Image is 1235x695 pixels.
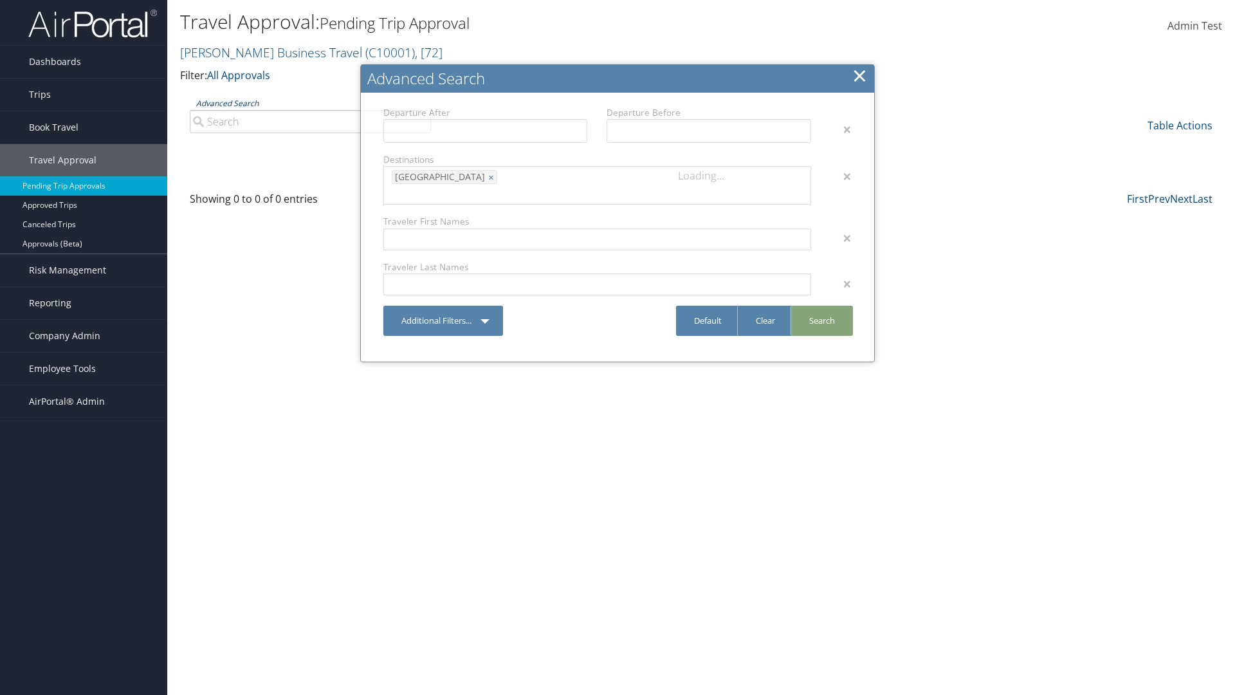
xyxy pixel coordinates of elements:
[821,276,861,292] div: ×
[29,79,51,111] span: Trips
[365,44,415,61] span: ( C10001 )
[1167,6,1222,46] a: Admin Test
[383,261,811,273] label: Traveler Last Names
[320,12,470,33] small: Pending Trip Approval
[29,111,78,144] span: Book Travel
[1193,192,1212,206] a: Last
[852,62,867,88] a: Close
[207,68,270,82] a: All Approvals
[29,353,96,385] span: Employee Tools
[383,106,587,119] label: Departure After
[29,320,100,352] span: Company Admin
[361,64,874,93] h2: Advanced Search
[415,44,443,61] span: , [ 72 ]
[821,169,861,184] div: ×
[676,306,740,336] a: Default
[737,306,793,336] a: Clear
[180,44,443,61] a: [PERSON_NAME] Business Travel
[1167,19,1222,33] span: Admin Test
[791,306,853,336] a: Search
[29,287,71,319] span: Reporting
[190,110,431,133] input: Advanced Search
[29,254,106,286] span: Risk Management
[821,230,861,246] div: ×
[607,106,810,119] label: Departure Before
[1148,192,1170,206] a: Prev
[180,153,1222,183] div: Loading...
[1148,118,1212,133] a: Table Actions
[488,171,497,183] a: ×
[180,68,875,84] p: Filter:
[180,8,875,35] h1: Travel Approval:
[383,153,811,166] label: Destinations
[28,8,157,39] img: airportal-logo.png
[383,306,503,336] a: Additional Filters...
[196,98,259,109] a: Advanced Search
[190,191,431,213] div: Showing 0 to 0 of 0 entries
[1127,192,1148,206] a: First
[29,385,105,418] span: AirPortal® Admin
[821,122,861,137] div: ×
[1170,192,1193,206] a: Next
[29,46,81,78] span: Dashboards
[392,171,485,183] span: [GEOGRAPHIC_DATA]
[383,215,811,228] label: Traveler First Names
[29,144,96,176] span: Travel Approval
